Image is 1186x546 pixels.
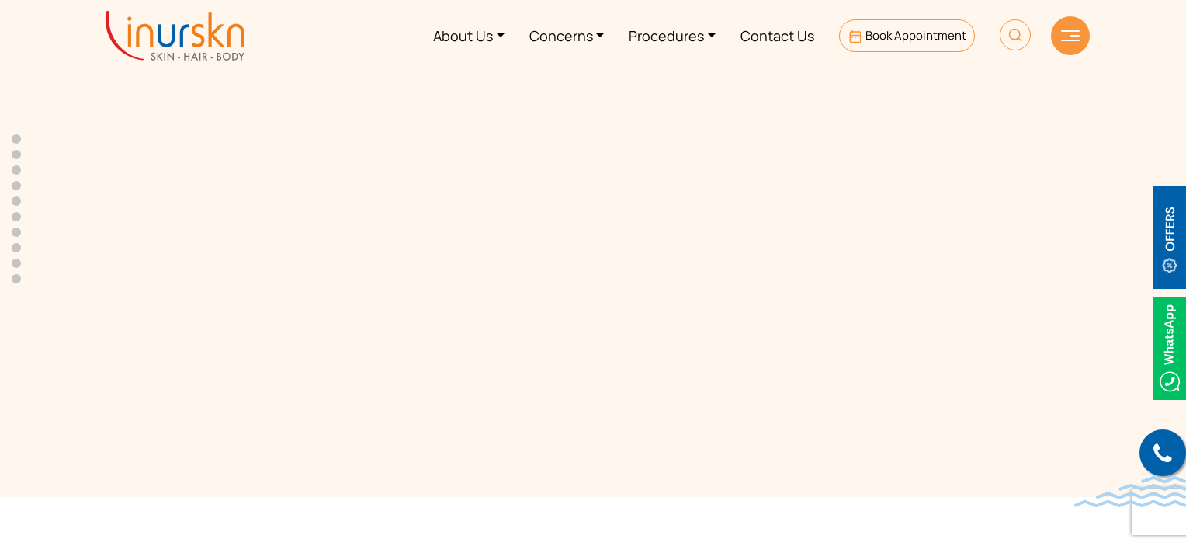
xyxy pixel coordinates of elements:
a: Whatsappicon [1153,338,1186,355]
img: Whatsappicon [1153,297,1186,400]
a: Procedures [616,6,728,64]
a: Book Appointment [839,19,975,52]
img: inurskn-logo [106,11,244,61]
span: Book Appointment [865,27,966,43]
img: offerBt [1153,186,1186,289]
a: Concerns [517,6,617,64]
img: hamLine.svg [1061,30,1080,41]
a: Contact Us [728,6,827,64]
img: HeaderSearch [1000,19,1031,50]
img: bluewave [1074,476,1186,507]
a: About Us [421,6,517,64]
